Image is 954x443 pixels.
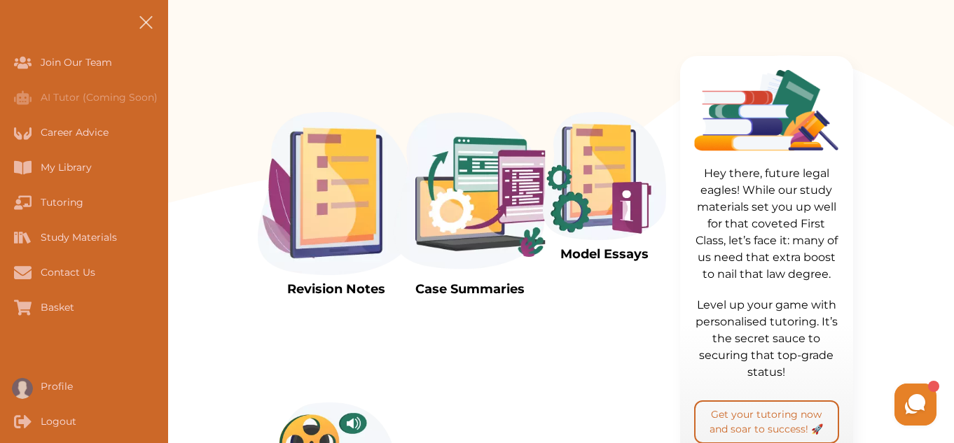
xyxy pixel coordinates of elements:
iframe: HelpCrunch [618,380,940,429]
p: Level up your game with personalised tutoring. It’s the secret sauce to securing that top-grade s... [694,297,839,381]
img: User profile [12,378,33,399]
p: Model Essays [543,245,666,264]
img: Group%201393.f733c322.png [694,70,839,151]
p: Case Summaries [392,280,548,299]
p: Revision Notes [258,280,415,299]
p: Hey there, future legal eagles! While our study materials set you up well for that coveted First ... [694,165,839,283]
